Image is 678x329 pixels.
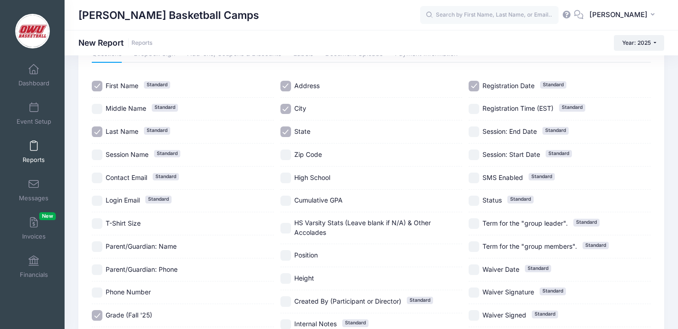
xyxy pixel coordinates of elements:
[280,104,291,114] input: City
[589,10,648,20] span: [PERSON_NAME]
[106,127,138,135] span: Last Name
[152,104,178,111] span: Standard
[92,104,102,114] input: Middle NameStandard
[106,242,177,250] span: Parent/Guardian: Name
[92,81,102,91] input: First NameStandard
[280,196,291,206] input: Cumulative GPA
[294,82,320,90] span: Address
[573,219,600,226] span: Standard
[542,127,569,134] span: Standard
[583,5,664,26] button: [PERSON_NAME]
[294,104,306,112] span: City
[540,287,566,295] span: Standard
[407,297,433,304] span: Standard
[546,150,572,157] span: Standard
[22,233,46,240] span: Invoices
[78,38,153,48] h1: New Report
[106,104,146,112] span: Middle Name
[482,104,553,112] span: Registration Time (EST)
[92,264,102,275] input: Parent/Guardian: Phone
[280,150,291,160] input: Zip Code
[15,14,50,48] img: David Vogel Basketball Camps
[106,173,147,181] span: Contact Email
[294,127,310,135] span: State
[106,82,138,90] span: First Name
[17,118,51,126] span: Event Setup
[12,251,56,283] a: Financials
[280,223,291,233] input: HS Varsity Stats (Leave blank if N/A) & Other Accolades
[154,150,180,157] span: Standard
[294,297,401,305] span: Created By (Participant or Director)
[131,40,153,47] a: Reports
[12,136,56,168] a: Reports
[532,311,558,318] span: Standard
[106,265,178,273] span: Parent/Guardian: Phone
[294,320,337,328] span: Internal Notes
[18,79,49,87] span: Dashboard
[144,81,170,89] span: Standard
[420,6,559,24] input: Search by First Name, Last Name, or Email...
[280,81,291,91] input: Address
[280,296,291,307] input: Created By (Participant or Director)Standard
[469,150,479,160] input: Session: Start DateStandard
[12,97,56,130] a: Event Setup
[92,310,102,321] input: Grade (Fall '25)
[469,126,479,137] input: Session: End DateStandard
[482,150,540,158] span: Session: Start Date
[280,273,291,284] input: Height
[482,311,526,319] span: Waiver Signed
[92,150,102,160] input: Session NameStandard
[92,287,102,298] input: Phone Number
[280,250,291,261] input: Position
[294,150,322,158] span: Zip Code
[12,174,56,206] a: Messages
[469,310,479,321] input: Waiver SignedStandard
[294,173,330,181] span: High School
[92,218,102,229] input: T-Shirt Size
[92,196,102,206] input: Login EmailStandard
[525,265,551,272] span: Standard
[19,194,48,202] span: Messages
[469,241,479,252] input: Term for the "group members".Standard
[12,59,56,91] a: Dashboard
[469,264,479,275] input: Waiver DateStandard
[469,81,479,91] input: Registration DateStandard
[294,274,314,282] span: Height
[482,265,519,273] span: Waiver Date
[469,287,479,298] input: Waiver SignatureStandard
[559,104,585,111] span: Standard
[23,156,45,164] span: Reports
[614,35,664,51] button: Year: 2025
[342,319,369,327] span: Standard
[482,127,537,135] span: Session: End Date
[482,196,502,204] span: Status
[482,219,568,227] span: Term for the "group leader".
[106,219,141,227] span: T-Shirt Size
[482,173,523,181] span: SMS Enabled
[622,39,651,46] span: Year: 2025
[106,288,151,296] span: Phone Number
[280,126,291,137] input: State
[469,218,479,229] input: Term for the "group leader".Standard
[12,212,56,245] a: InvoicesNew
[144,127,170,134] span: Standard
[153,173,179,180] span: Standard
[294,251,318,259] span: Position
[106,196,140,204] span: Login Email
[507,196,534,203] span: Standard
[78,5,259,26] h1: [PERSON_NAME] Basketball Camps
[540,81,566,89] span: Standard
[106,150,149,158] span: Session Name
[294,196,343,204] span: Cumulative GPA
[106,311,152,319] span: Grade (Fall '25)
[469,173,479,183] input: SMS EnabledStandard
[482,288,534,296] span: Waiver Signature
[529,173,555,180] span: Standard
[39,212,56,220] span: New
[145,196,172,203] span: Standard
[469,104,479,114] input: Registration Time (EST)Standard
[583,242,609,249] span: Standard
[92,173,102,183] input: Contact EmailStandard
[92,126,102,137] input: Last NameStandard
[482,242,577,250] span: Term for the "group members".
